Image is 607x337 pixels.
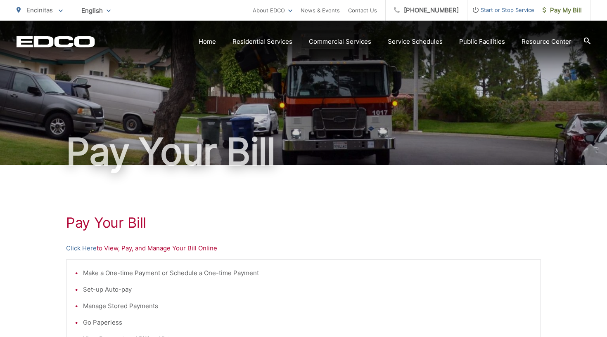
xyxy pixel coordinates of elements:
[232,37,292,47] a: Residential Services
[543,5,582,15] span: Pay My Bill
[522,37,571,47] a: Resource Center
[66,243,541,253] p: to View, Pay, and Manage Your Bill Online
[66,243,97,253] a: Click Here
[83,301,532,311] li: Manage Stored Payments
[301,5,340,15] a: News & Events
[17,36,95,47] a: EDCD logo. Return to the homepage.
[388,37,443,47] a: Service Schedules
[83,285,532,295] li: Set-up Auto-pay
[83,318,532,328] li: Go Paperless
[75,3,117,18] span: English
[17,131,590,172] h1: Pay Your Bill
[66,214,541,231] h1: Pay Your Bill
[348,5,377,15] a: Contact Us
[199,37,216,47] a: Home
[83,268,532,278] li: Make a One-time Payment or Schedule a One-time Payment
[459,37,505,47] a: Public Facilities
[309,37,371,47] a: Commercial Services
[253,5,292,15] a: About EDCO
[26,6,53,14] span: Encinitas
